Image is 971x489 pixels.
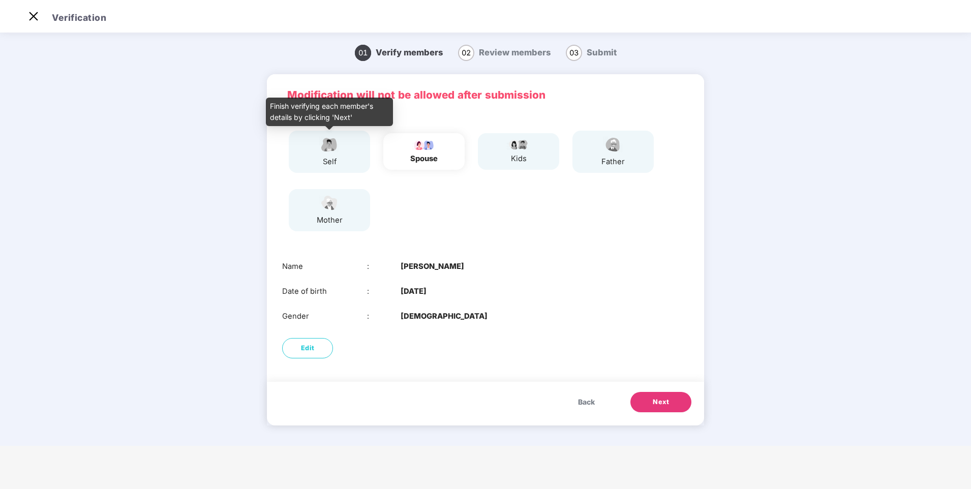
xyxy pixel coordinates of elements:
div: spouse [410,153,438,165]
img: svg+xml;base64,PHN2ZyBpZD0iRmF0aGVyX2ljb24iIHhtbG5zPSJodHRwOi8vd3d3LnczLm9yZy8yMDAwL3N2ZyIgeG1sbn... [600,136,626,154]
div: father [600,156,626,168]
span: Submit [587,47,617,57]
img: svg+xml;base64,PHN2ZyB4bWxucz0iaHR0cDovL3d3dy53My5vcmcvMjAwMC9zdmciIHdpZHRoPSI5Ny44OTciIGhlaWdodD... [411,138,437,150]
b: [PERSON_NAME] [401,261,464,272]
span: Edit [301,343,315,353]
div: kids [506,153,531,165]
button: Edit [282,338,333,358]
p: Modification will not be allowed after submission [287,87,684,104]
div: : [367,261,401,272]
span: 03 [566,45,582,61]
span: 01 [355,45,371,61]
div: self [317,156,342,168]
div: mother [317,215,343,226]
span: 02 [458,45,474,61]
button: Next [630,392,691,412]
button: Back [568,392,605,412]
span: Verify members [376,47,443,57]
div: Name [282,261,367,272]
span: Back [578,396,595,408]
div: : [367,311,401,322]
img: svg+xml;base64,PHN2ZyB4bWxucz0iaHR0cDovL3d3dy53My5vcmcvMjAwMC9zdmciIHdpZHRoPSI1NCIgaGVpZ2h0PSIzOC... [317,194,342,212]
span: Next [653,397,669,407]
img: svg+xml;base64,PHN2ZyB4bWxucz0iaHR0cDovL3d3dy53My5vcmcvMjAwMC9zdmciIHdpZHRoPSI3OS4wMzciIGhlaWdodD... [506,138,531,150]
div: Date of birth [282,286,367,297]
div: : [367,286,401,297]
img: svg+xml;base64,PHN2ZyBpZD0iRW1wbG95ZWVfbWFsZSIgeG1sbnM9Imh0dHA6Ly93d3cudzMub3JnLzIwMDAvc3ZnIiB3aW... [317,136,342,154]
span: Review members [479,47,551,57]
b: [DEMOGRAPHIC_DATA] [401,311,488,322]
b: [DATE] [401,286,427,297]
div: Finish verifying each member's details by clicking 'Next' [266,98,393,126]
div: Gender [282,311,367,322]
